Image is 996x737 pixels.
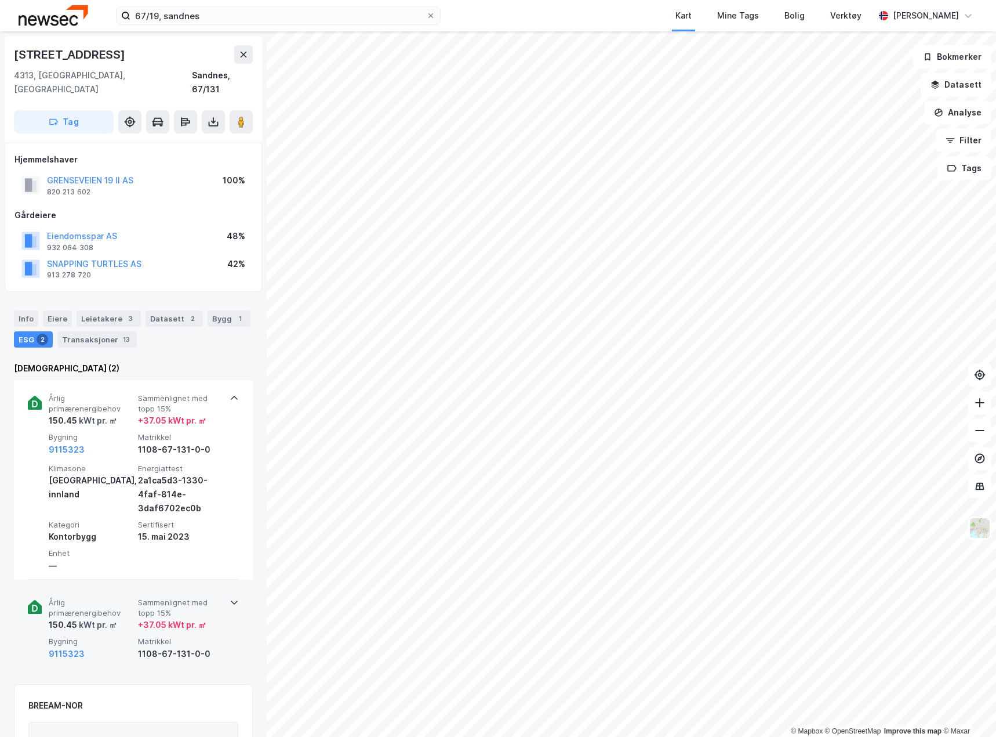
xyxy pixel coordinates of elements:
[884,727,942,735] a: Improve this map
[830,9,861,23] div: Verktøy
[138,432,223,442] span: Matrikkel
[227,229,245,243] div: 48%
[791,727,823,735] a: Mapbox
[49,548,133,558] span: Enhet
[14,310,38,327] div: Info
[47,270,91,280] div: 913 278 720
[49,464,133,474] span: Klimasone
[121,334,132,345] div: 13
[138,647,223,661] div: 1108-67-131-0-0
[49,618,117,632] div: 150.45
[49,530,133,544] div: Kontorbygg
[223,174,245,187] div: 100%
[14,208,252,222] div: Gårdeiere
[138,520,223,530] span: Sertifisert
[28,699,83,713] div: BREEAM-NOR
[717,9,759,23] div: Mine Tags
[227,257,245,271] div: 42%
[49,432,133,442] span: Bygning
[138,598,223,618] span: Sammenlignet med topp 15%
[234,313,246,324] div: 1
[138,464,223,474] span: Energiattest
[146,310,203,327] div: Datasett
[49,520,133,530] span: Kategori
[49,443,85,457] button: 9115323
[138,530,223,544] div: 15. mai 2023
[936,129,991,152] button: Filter
[924,101,991,124] button: Analyse
[14,331,53,348] div: ESG
[14,45,128,64] div: [STREET_ADDRESS]
[921,73,991,96] button: Datasett
[938,681,996,737] div: Kontrollprogram for chat
[130,7,426,24] input: Søk på adresse, matrikkel, gårdeiere, leietakere eller personer
[192,68,253,96] div: Sandnes, 67/131
[913,45,991,68] button: Bokmerker
[125,313,136,324] div: 3
[14,68,192,96] div: 4313, [GEOGRAPHIC_DATA], [GEOGRAPHIC_DATA]
[14,362,253,375] div: [DEMOGRAPHIC_DATA] (2)
[49,474,133,501] div: [GEOGRAPHIC_DATA], innland
[49,647,85,661] button: 9115323
[138,618,206,632] div: + 37.05 kWt pr. ㎡
[893,9,959,23] div: [PERSON_NAME]
[49,414,117,428] div: 150.45
[49,637,133,646] span: Bygning
[825,727,881,735] a: OpenStreetMap
[208,310,250,327] div: Bygg
[784,9,805,23] div: Bolig
[138,474,223,515] div: 2a1ca5d3-1330-4faf-814e-3daf6702ec0b
[138,393,223,414] span: Sammenlignet med topp 15%
[47,187,90,197] div: 820 213 602
[138,637,223,646] span: Matrikkel
[138,443,223,457] div: 1108-67-131-0-0
[43,310,72,327] div: Eiere
[138,414,206,428] div: + 37.05 kWt pr. ㎡
[49,393,133,414] span: Årlig primærenergibehov
[938,681,996,737] iframe: Chat Widget
[49,598,133,618] span: Årlig primærenergibehov
[37,334,48,345] div: 2
[19,5,88,26] img: newsec-logo.f6e21ccffca1b3a03d2d.png
[187,313,198,324] div: 2
[14,153,252,167] div: Hjemmelshaver
[675,9,692,23] div: Kart
[969,517,991,539] img: Z
[47,243,93,252] div: 932 064 308
[49,559,133,573] div: —
[77,618,117,632] div: kWt pr. ㎡
[14,110,114,133] button: Tag
[77,310,141,327] div: Leietakere
[937,157,991,180] button: Tags
[77,414,117,428] div: kWt pr. ㎡
[57,331,137,348] div: Transaksjoner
